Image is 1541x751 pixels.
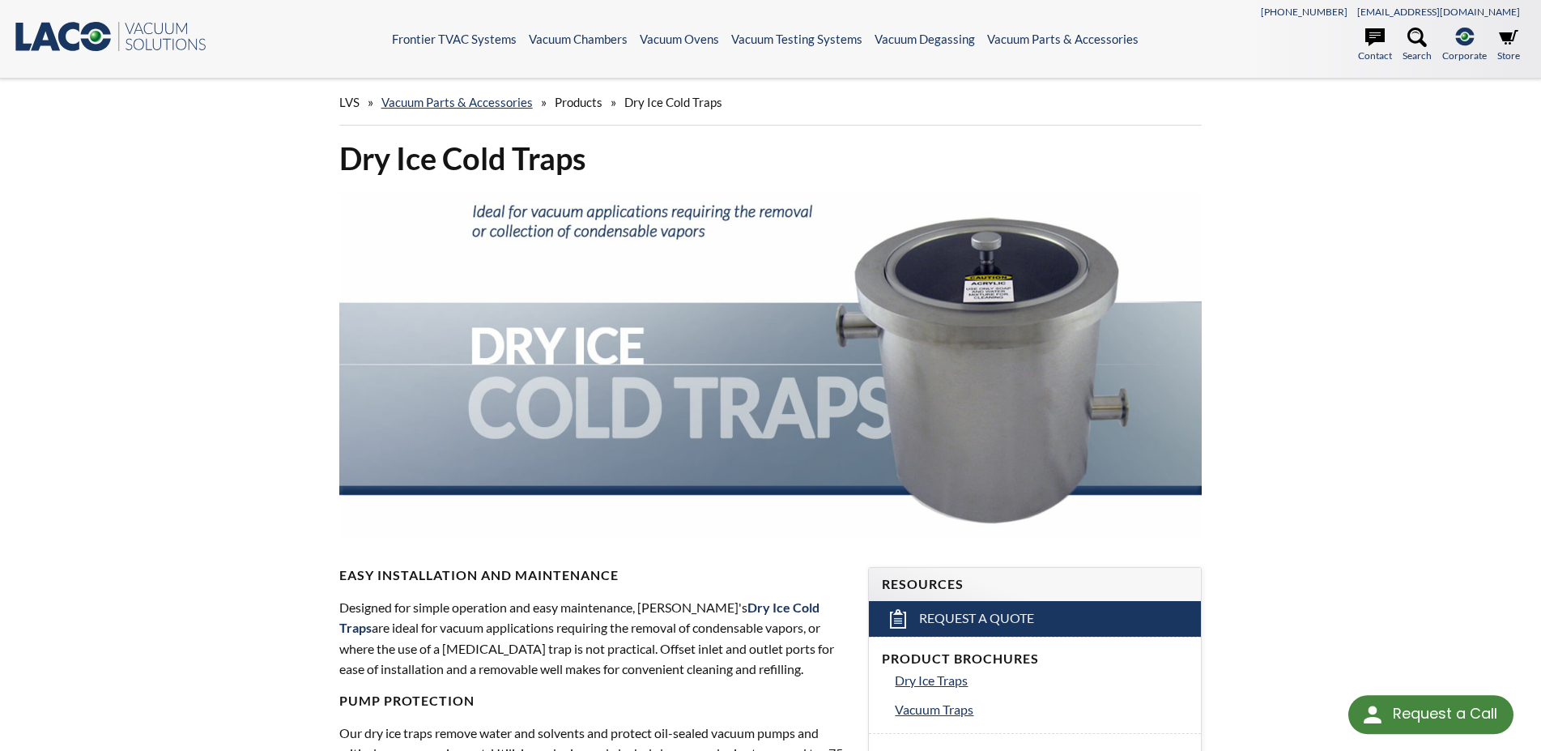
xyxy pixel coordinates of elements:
[1261,6,1347,18] a: [PHONE_NUMBER]
[1442,48,1487,63] span: Corporate
[1357,6,1520,18] a: [EMAIL_ADDRESS][DOMAIN_NAME]
[919,610,1034,627] span: Request a Quote
[882,651,1188,668] h4: Product Brochures
[624,95,722,109] span: Dry Ice Cold Traps
[339,567,619,582] strong: Easy Installation and Maintenance
[895,670,1188,691] a: Dry Ice Traps
[381,95,533,109] a: Vacuum Parts & Accessories
[731,32,862,46] a: Vacuum Testing Systems
[1348,695,1513,734] div: Request a Call
[1360,702,1386,728] img: round button
[895,672,968,688] span: Dry Ice Traps
[339,191,1203,536] img: Header showing Dry Ice Cold Trap
[392,32,517,46] a: Frontier TVAC Systems
[875,32,975,46] a: Vacuum Degassing
[339,95,360,109] span: LVS
[1403,28,1432,63] a: Search
[339,693,475,708] strong: Pump Protection
[987,32,1139,46] a: Vacuum Parts & Accessories
[1497,28,1520,63] a: Store
[339,79,1203,126] div: » » »
[895,702,973,717] span: Vacuum Traps
[1358,28,1392,63] a: Contact
[339,139,1203,178] h1: Dry Ice Cold Traps
[1393,695,1497,732] div: Request a Call
[895,699,1188,720] a: Vacuum Traps
[869,601,1201,637] a: Request a Quote
[339,597,849,680] p: Designed for simple operation and easy maintenance, [PERSON_NAME]'s are ideal for vacuum applicat...
[555,95,602,109] span: Products
[529,32,628,46] a: Vacuum Chambers
[640,32,719,46] a: Vacuum Ovens
[882,576,1188,593] h4: Resources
